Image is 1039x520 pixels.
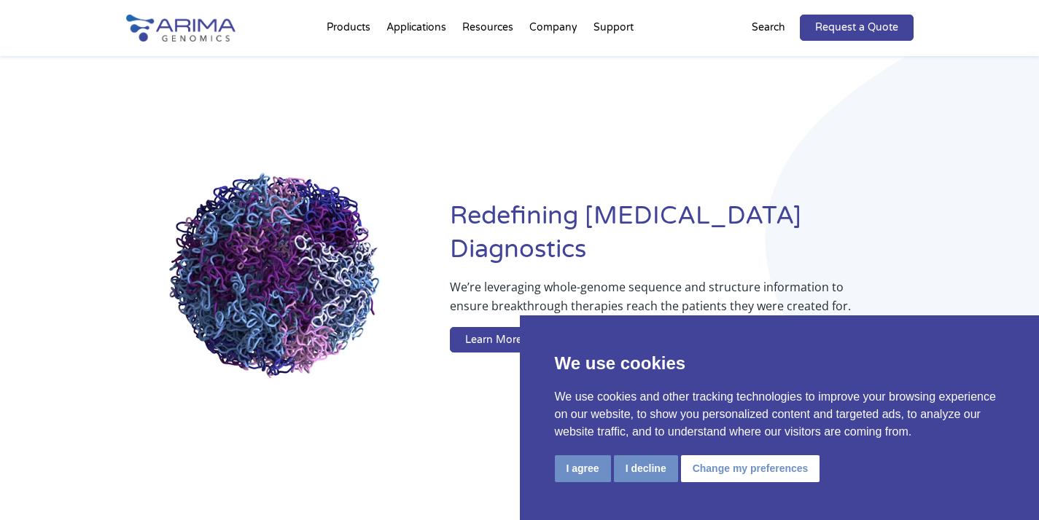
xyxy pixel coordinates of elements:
[681,455,820,482] button: Change my preferences
[800,15,914,41] a: Request a Quote
[555,350,1005,377] p: We use cookies
[450,277,855,327] p: We’re leveraging whole-genome sequence and structure information to ensure breakthrough therapies...
[555,455,611,482] button: I agree
[614,455,678,482] button: I decline
[126,15,236,42] img: Arima-Genomics-logo
[450,200,913,277] h1: Redefining [MEDICAL_DATA] Diagnostics
[555,388,1005,441] p: We use cookies and other tracking technologies to improve your browsing experience on our website...
[450,327,537,353] a: Learn More
[752,18,785,37] p: Search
